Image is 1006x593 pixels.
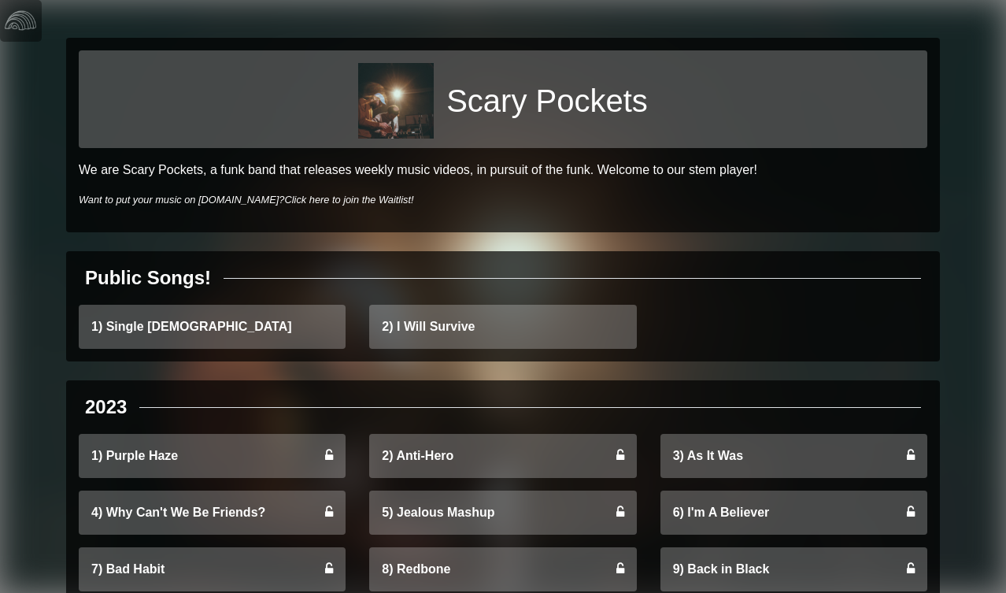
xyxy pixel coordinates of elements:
p: We are Scary Pockets, a funk band that releases weekly music videos, in pursuit of the funk. Welc... [79,161,927,180]
a: 8) Redbone [369,547,636,591]
a: 9) Back in Black [660,547,927,591]
a: 5) Jealous Mashup [369,491,636,535]
h1: Scary Pockets [446,82,648,120]
a: 3) As It Was [660,434,927,478]
a: 2) I Will Survive [369,305,636,349]
a: 6) I'm A Believer [660,491,927,535]
img: eb2b9f1fcec850ed7bd0394cef72471172fe51341a211d5a1a78223ca1d8a2ba.jpg [358,63,434,139]
a: 2) Anti-Hero [369,434,636,478]
img: logo-white-4c48a5e4bebecaebe01ca5a9d34031cfd3d4ef9ae749242e8c4bf12ef99f53e8.png [5,5,36,36]
a: 7) Bad Habit [79,547,346,591]
div: Public Songs! [85,264,211,292]
a: Click here to join the Waitlist! [284,194,413,206]
a: 1) Purple Haze [79,434,346,478]
i: Want to put your music on [DOMAIN_NAME]? [79,194,414,206]
a: 1) Single [DEMOGRAPHIC_DATA] [79,305,346,349]
a: 4) Why Can't We Be Friends? [79,491,346,535]
div: 2023 [85,393,127,421]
